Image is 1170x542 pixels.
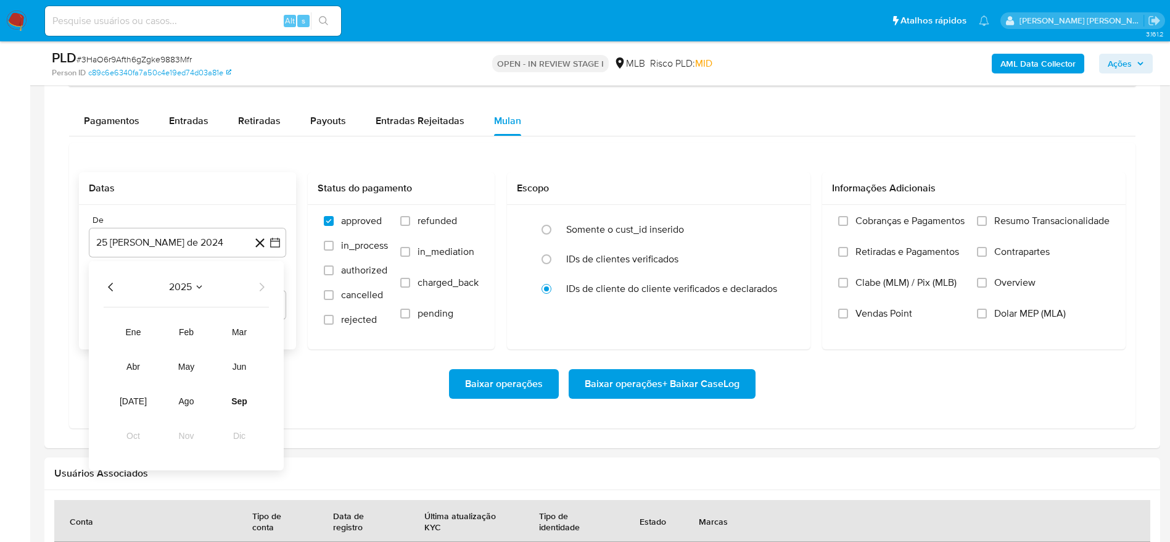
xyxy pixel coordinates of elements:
[88,67,231,78] a: c89c6e6340fa7a50c4e19ed74d03a81e
[979,15,989,26] a: Notificações
[76,53,192,65] span: # 3HaO6r9Afth6gZgke9883Mfr
[52,48,76,67] b: PLD
[492,55,609,72] p: OPEN - IN REVIEW STAGE I
[695,56,712,70] span: MID
[1148,14,1161,27] a: Sair
[614,57,645,70] div: MLB
[1020,15,1144,27] p: lucas.santiago@mercadolivre.com
[302,15,305,27] span: s
[1000,54,1076,73] b: AML Data Collector
[900,14,966,27] span: Atalhos rápidos
[45,13,341,29] input: Pesquise usuários ou casos...
[992,54,1084,73] button: AML Data Collector
[285,15,295,27] span: Alt
[52,67,86,78] b: Person ID
[1099,54,1153,73] button: Ações
[1108,54,1132,73] span: Ações
[311,12,336,30] button: search-icon
[650,57,712,70] span: Risco PLD:
[1146,29,1164,39] span: 3.161.2
[54,467,1150,480] h2: Usuários Associados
